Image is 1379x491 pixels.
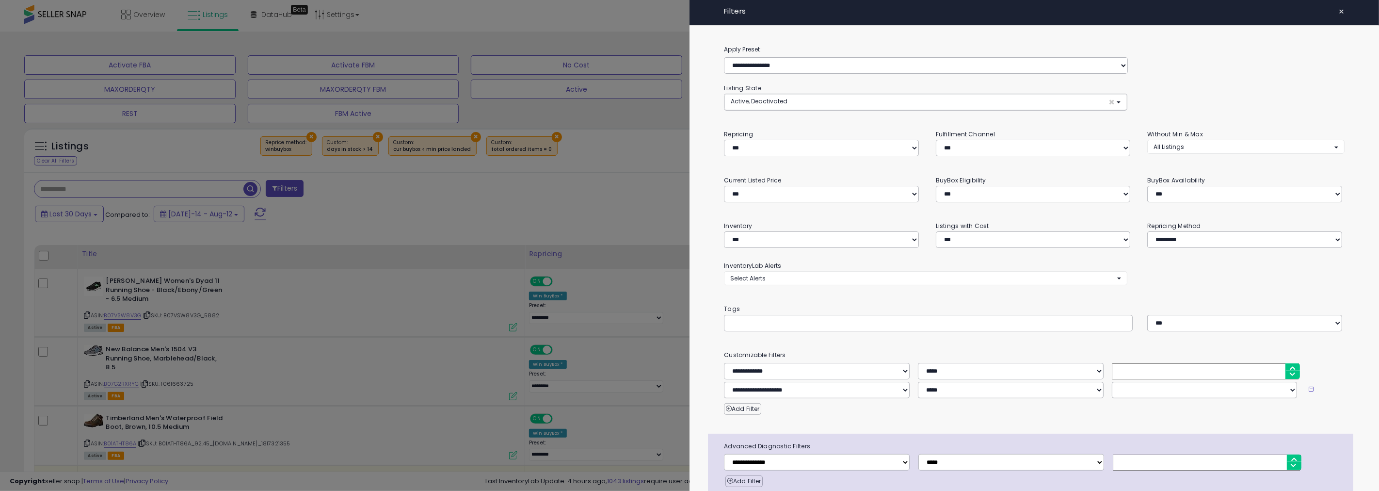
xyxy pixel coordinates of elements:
[1154,143,1184,151] span: All Listings
[1338,5,1345,18] span: ×
[725,475,763,487] button: Add Filter
[724,271,1127,285] button: Select Alerts
[717,441,1353,452] span: Advanced Diagnostic Filters
[1147,222,1201,230] small: Repricing Method
[724,262,781,270] small: InventoryLab Alerts
[936,130,995,138] small: Fulfillment Channel
[724,94,1127,110] button: Active, Deactivated ×
[724,7,1345,16] h4: Filters
[724,176,781,184] small: Current Listed Price
[1147,140,1345,154] button: All Listings
[717,44,1352,55] label: Apply Preset:
[1147,130,1203,138] small: Without Min & Max
[730,274,766,282] span: Select Alerts
[724,403,761,415] button: Add Filter
[1147,176,1205,184] small: BuyBox Availability
[717,350,1352,360] small: Customizable Filters
[1108,97,1115,107] span: ×
[724,84,761,92] small: Listing State
[717,304,1352,314] small: Tags
[1334,5,1348,18] button: ×
[724,222,752,230] small: Inventory
[936,176,986,184] small: BuyBox Eligibility
[724,130,753,138] small: Repricing
[936,222,989,230] small: Listings with Cost
[731,97,787,105] span: Active, Deactivated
